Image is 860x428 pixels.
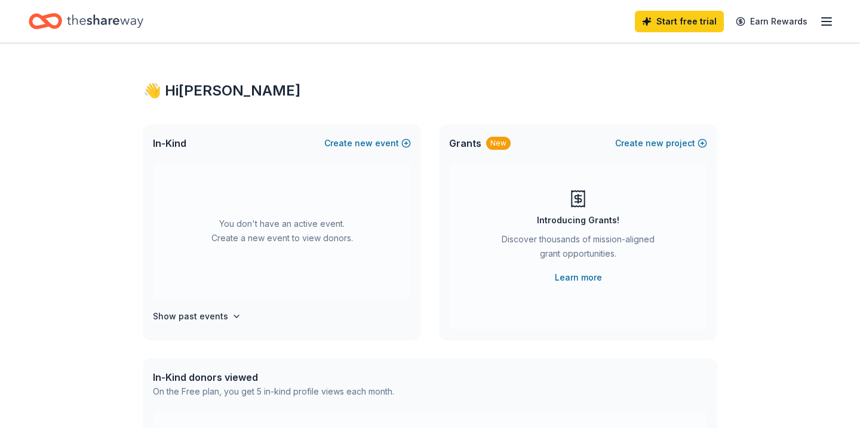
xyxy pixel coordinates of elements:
a: Start free trial [635,11,724,32]
div: Discover thousands of mission-aligned grant opportunities. [497,232,659,266]
div: 👋 Hi [PERSON_NAME] [143,81,717,100]
button: Show past events [153,309,241,324]
span: Grants [449,136,481,150]
div: On the Free plan, you get 5 in-kind profile views each month. [153,384,394,399]
span: new [355,136,373,150]
span: new [646,136,664,150]
button: Createnewproject [615,136,707,150]
h4: Show past events [153,309,228,324]
div: You don't have an active event. Create a new event to view donors. [153,162,411,300]
div: New [486,137,511,150]
a: Home [29,7,143,35]
div: In-Kind donors viewed [153,370,394,384]
a: Learn more [555,270,602,285]
a: Earn Rewards [729,11,815,32]
button: Createnewevent [324,136,411,150]
span: In-Kind [153,136,186,150]
div: Introducing Grants! [537,213,619,227]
